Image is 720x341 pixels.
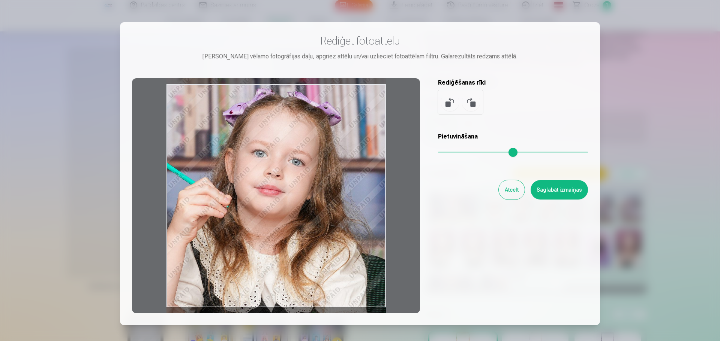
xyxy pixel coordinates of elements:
[531,180,588,200] button: Saglabāt izmaiņas
[438,132,588,141] h5: Pietuvināšana
[499,180,525,200] button: Atcelt
[132,34,588,48] h3: Rediģēt fotoattēlu
[132,52,588,61] div: [PERSON_NAME] vēlamo fotogrāfijas daļu, apgriez attēlu un/vai uzlieciet fotoattēlam filtru. Galar...
[438,78,588,87] h5: Rediģēšanas rīki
